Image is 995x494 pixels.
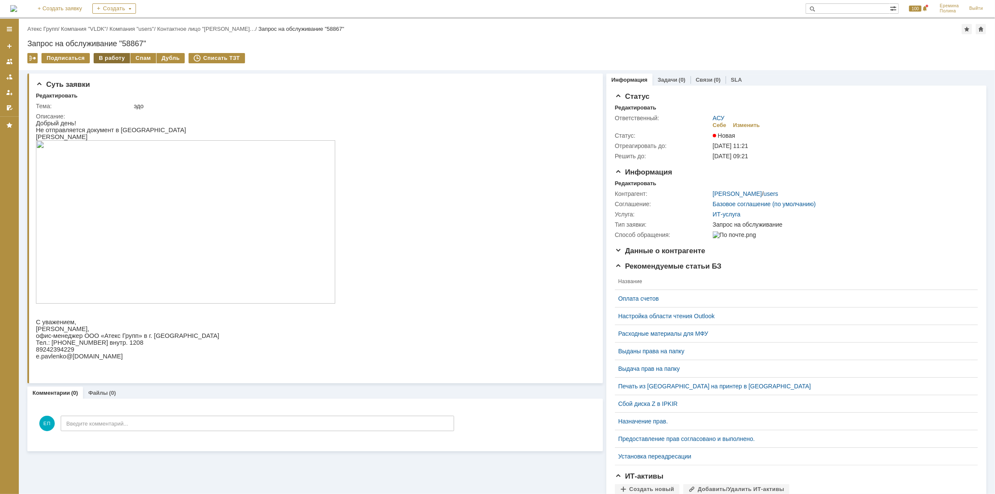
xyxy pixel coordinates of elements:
[940,9,959,14] span: Полина
[615,472,664,480] span: ИТ-активы
[658,77,677,83] a: Задачи
[615,104,656,111] div: Редактировать
[3,86,16,99] a: Мои заявки
[615,247,706,255] span: Данные о контрагенте
[731,77,742,83] a: SLA
[5,233,30,240] span: pavlenko
[134,103,589,109] div: эдо
[696,77,712,83] a: Связи
[611,77,647,83] a: Информация
[27,26,58,32] a: Атекс Групп
[615,142,711,149] div: Отреагировать до:
[909,6,921,12] span: 100
[713,211,741,218] a: ИТ-услуга
[713,122,726,129] div: Себе
[615,168,672,176] span: Информация
[36,80,90,89] span: Суть заявки
[615,92,650,101] span: Статус
[615,262,722,270] span: Рекомендуемые статьи БЗ
[890,4,898,12] span: Расширенный поиск
[10,5,17,12] img: logo
[618,435,968,442] a: Предоставление прав согласовано и выполнено.
[27,26,61,32] div: /
[157,26,256,32] a: Контактное лицо "[PERSON_NAME]…
[962,24,972,34] div: Добавить в избранное
[36,103,132,109] div: Тема:
[61,26,110,32] div: /
[618,383,968,390] a: Печать из [GEOGRAPHIC_DATA] на принтер в [GEOGRAPHIC_DATA]
[258,26,344,32] div: Запрос на обслуживание "58867"
[618,418,968,425] a: Назначение прав.
[10,5,17,12] a: Перейти на домашнюю страницу
[764,190,778,197] a: users
[733,122,760,129] div: Изменить
[3,233,5,240] span: .
[157,26,259,32] div: /
[940,3,959,9] span: Еремина
[713,153,748,160] span: [DATE] 09:21
[71,390,78,396] div: (0)
[109,26,157,32] div: /
[109,390,116,396] div: (0)
[679,77,685,83] div: (0)
[88,390,108,396] a: Файлы
[713,115,725,121] a: АСУ
[615,153,711,160] div: Решить до:
[713,190,762,197] a: [PERSON_NAME]
[61,26,106,32] a: Компания "VLDK"
[615,190,711,197] div: Контрагент:
[713,142,748,149] span: [DATE] 11:21
[615,115,711,121] div: Ответственный:
[27,53,38,63] div: Работа с массовостью
[615,211,711,218] div: Услуга:
[36,92,77,99] div: Редактировать
[3,39,16,53] a: Создать заявку
[713,132,735,139] span: Новая
[615,221,711,228] div: Тип заявки:
[618,365,968,372] a: Выдача прав на папку
[615,132,711,139] div: Статус:
[36,113,591,120] div: Описание:
[618,330,968,337] a: Расходные материалы для МФУ
[32,390,70,396] a: Комментарии
[92,3,136,14] div: Создать
[713,221,973,228] div: Запрос на обслуживание
[713,201,816,207] a: Базовое соглашение (по умолчанию)
[618,295,968,302] a: Оплата счетов
[615,231,711,238] div: Способ обращения:
[30,233,87,240] span: @[DOMAIN_NAME]
[713,231,756,238] img: По почте.png
[3,70,16,84] a: Заявки в моей ответственности
[27,39,986,48] div: Запрос на обслуживание "58867"
[618,453,968,460] a: Установка переадресации
[976,24,986,34] div: Сделать домашней страницей
[618,313,968,319] a: Настройка области чтения Outlook
[618,348,968,355] a: Выданы права на папку
[39,416,55,431] span: ЕП
[618,400,968,407] a: Сбой диска Z в IPKIR
[615,180,656,187] div: Редактировать
[714,77,720,83] div: (0)
[615,201,711,207] div: Соглашение:
[615,273,971,290] th: Название
[3,101,16,115] a: Мои согласования
[109,26,154,32] a: Компания "users"
[713,190,778,197] div: /
[3,55,16,68] a: Заявки на командах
